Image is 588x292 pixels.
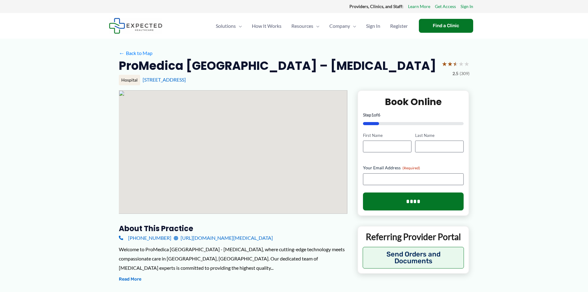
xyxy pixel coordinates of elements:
[461,2,473,11] a: Sign In
[119,233,171,243] a: [PHONE_NUMBER]
[324,15,361,37] a: CompanyMenu Toggle
[452,70,458,78] span: 2.5
[460,70,469,78] span: (309)
[408,2,430,11] a: Learn More
[453,58,458,70] span: ★
[361,15,385,37] a: Sign In
[313,15,319,37] span: Menu Toggle
[350,15,356,37] span: Menu Toggle
[286,15,324,37] a: ResourcesMenu Toggle
[363,247,464,269] button: Send Orders and Documents
[402,166,420,170] span: (Required)
[119,50,125,56] span: ←
[174,233,273,243] a: [URL][DOMAIN_NAME][MEDICAL_DATA]
[435,2,456,11] a: Get Access
[216,15,236,37] span: Solutions
[236,15,242,37] span: Menu Toggle
[363,231,464,242] p: Referring Provider Portal
[363,113,464,117] p: Step of
[143,77,186,83] a: [STREET_ADDRESS]
[366,15,380,37] span: Sign In
[371,112,374,117] span: 1
[291,15,313,37] span: Resources
[119,49,152,58] a: ←Back to Map
[447,58,453,70] span: ★
[247,15,286,37] a: How It Works
[385,15,413,37] a: Register
[390,15,408,37] span: Register
[442,58,447,70] span: ★
[363,165,464,171] label: Your Email Address
[363,133,411,138] label: First Name
[252,15,281,37] span: How It Works
[211,15,413,37] nav: Primary Site Navigation
[464,58,469,70] span: ★
[119,245,348,272] div: Welcome to ProMedica [GEOGRAPHIC_DATA] - [MEDICAL_DATA], where cutting-edge technology meets comp...
[378,112,380,117] span: 6
[211,15,247,37] a: SolutionsMenu Toggle
[349,4,403,9] strong: Providers, Clinics, and Staff:
[363,96,464,108] h2: Book Online
[109,18,162,34] img: Expected Healthcare Logo - side, dark font, small
[415,133,464,138] label: Last Name
[119,75,140,85] div: Hospital
[119,58,436,73] h2: ProMedica [GEOGRAPHIC_DATA] – [MEDICAL_DATA]
[329,15,350,37] span: Company
[419,19,473,33] a: Find a Clinic
[119,224,348,233] h3: About this practice
[458,58,464,70] span: ★
[119,276,141,283] button: Read More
